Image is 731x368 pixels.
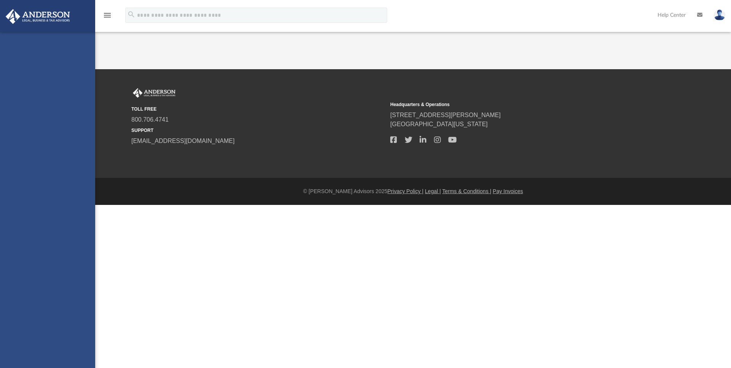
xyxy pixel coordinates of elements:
[3,9,72,24] img: Anderson Advisors Platinum Portal
[131,127,385,134] small: SUPPORT
[131,88,177,98] img: Anderson Advisors Platinum Portal
[425,188,441,194] a: Legal |
[493,188,523,194] a: Pay Invoices
[390,112,501,118] a: [STREET_ADDRESS][PERSON_NAME]
[390,121,488,127] a: [GEOGRAPHIC_DATA][US_STATE]
[127,10,136,19] i: search
[131,138,235,144] a: [EMAIL_ADDRESS][DOMAIN_NAME]
[103,14,112,20] a: menu
[95,187,731,195] div: © [PERSON_NAME] Advisors 2025
[103,11,112,20] i: menu
[390,101,644,108] small: Headquarters & Operations
[714,10,725,21] img: User Pic
[131,106,385,113] small: TOLL FREE
[388,188,424,194] a: Privacy Policy |
[442,188,492,194] a: Terms & Conditions |
[131,116,169,123] a: 800.706.4741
